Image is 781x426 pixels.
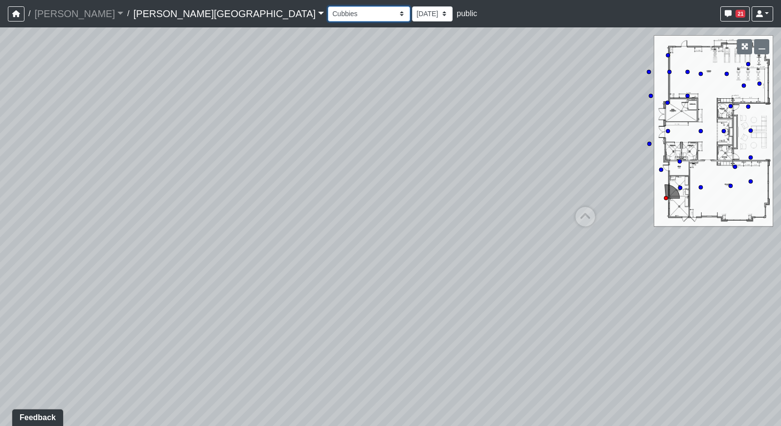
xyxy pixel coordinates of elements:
span: public [457,9,477,18]
button: 21 [720,6,750,22]
iframe: Ybug feedback widget [7,406,65,426]
span: / [123,4,133,23]
a: [PERSON_NAME] [34,4,123,23]
span: / [24,4,34,23]
a: [PERSON_NAME][GEOGRAPHIC_DATA] [133,4,324,23]
span: 21 [735,10,745,18]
